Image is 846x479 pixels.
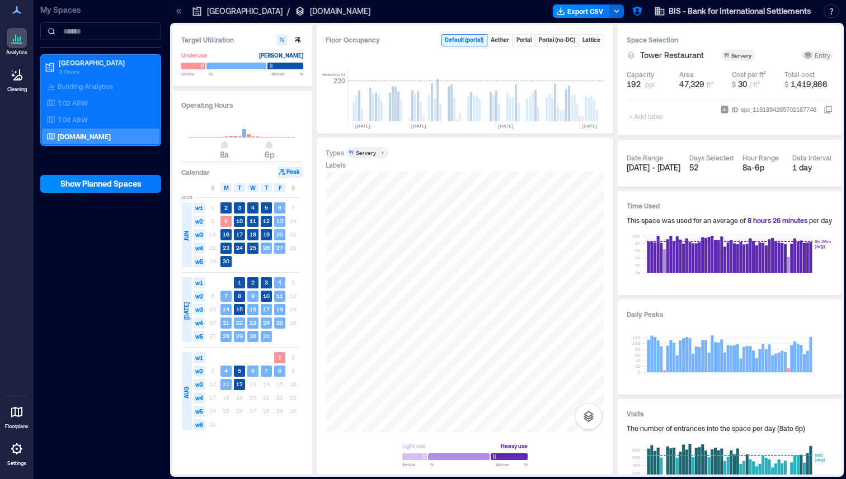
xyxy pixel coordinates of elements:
[194,406,205,417] span: w5
[722,50,769,61] button: Servery
[265,150,274,159] span: 6p
[627,163,680,172] span: [DATE] - [DATE]
[402,440,426,452] div: Light use
[640,50,704,61] span: Tower Restaurant
[60,178,142,189] span: Show Planned Spaces
[250,319,256,326] text: 23
[276,244,283,251] text: 27
[40,175,161,193] button: Show Planned Spaces
[402,461,434,468] span: Below %
[742,153,779,162] div: Hour Range
[251,204,255,211] text: 4
[487,35,513,46] button: Aether
[749,80,760,88] span: / ft²
[223,244,229,251] text: 23
[236,244,243,251] text: 24
[627,79,675,90] button: 192 ppl
[579,35,604,46] button: Lattice
[498,123,513,129] text: [DATE]
[707,80,713,88] span: ft²
[224,183,229,192] span: M
[271,70,303,77] span: Above %
[3,435,30,470] a: Settings
[803,51,830,60] div: Entry
[635,270,641,276] tspan: 0h
[181,34,303,45] h3: Target Utilization
[59,58,153,67] p: [GEOGRAPHIC_DATA]
[627,108,668,124] span: + Add label
[58,98,88,107] p: T.02 ABW
[238,367,241,374] text: 5
[635,262,641,268] tspan: 2h
[411,123,426,129] text: [DATE]
[263,217,270,224] text: 12
[635,363,641,369] tspan: 20
[640,50,717,61] button: Tower Restaurant
[738,79,747,89] span: 30
[263,292,270,299] text: 10
[220,150,229,159] span: 8a
[194,256,205,267] span: w5
[748,216,807,224] span: 8 hours 26 minutes
[224,292,228,299] text: 7
[501,440,528,452] div: Heavy use
[263,319,270,326] text: 24
[669,6,811,17] span: BIS - Bank for International Settlements
[265,367,268,374] text: 7
[496,461,528,468] span: Above %
[679,79,704,89] span: 47,329
[742,162,783,173] div: 8a - 6p
[181,50,207,61] div: Underuse
[292,183,295,192] span: S
[194,277,205,288] span: w1
[635,255,641,260] tspan: 4h
[635,352,641,358] tspan: 60
[263,333,270,339] text: 31
[194,366,205,377] span: w2
[731,51,753,59] div: Servery
[632,340,641,346] tspan: 100
[278,279,281,286] text: 4
[207,6,283,17] p: [GEOGRAPHIC_DATA]
[58,82,113,91] p: Building Analytics
[441,35,487,46] button: Default (portal)
[58,132,111,141] p: [DOMAIN_NAME]
[182,387,191,399] span: AUG
[182,302,191,320] span: [DATE]
[223,381,229,387] text: 11
[263,231,270,238] text: 19
[236,381,243,387] text: 12
[250,306,256,312] text: 16
[181,70,213,77] span: Below %
[223,231,229,238] text: 16
[6,49,27,56] p: Analytics
[792,162,833,173] div: 1 day
[632,454,641,460] tspan: 600
[238,204,241,211] text: 3
[535,35,579,46] button: Portal (no-DC)
[238,183,241,192] span: T
[582,123,597,129] text: [DATE]
[263,244,270,251] text: 26
[3,61,31,96] a: Cleaning
[259,50,303,61] div: [PERSON_NAME]
[732,104,738,115] span: ID
[278,354,281,361] text: 1
[732,80,736,88] span: $
[181,167,210,178] h3: Calendar
[250,183,256,192] span: W
[651,2,815,20] button: BIS - Bank for International Settlements
[326,160,346,169] div: Labels
[279,183,281,192] span: F
[250,333,256,339] text: 30
[276,306,283,312] text: 18
[278,167,303,178] button: Peak
[627,34,833,45] h3: Space Selection
[679,70,694,79] div: Area
[236,217,243,224] text: 10
[194,243,205,254] span: w4
[263,306,270,312] text: 17
[740,104,817,115] div: spc_1181894265702187746
[5,423,29,430] p: Floorplans
[627,70,654,79] div: Capacity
